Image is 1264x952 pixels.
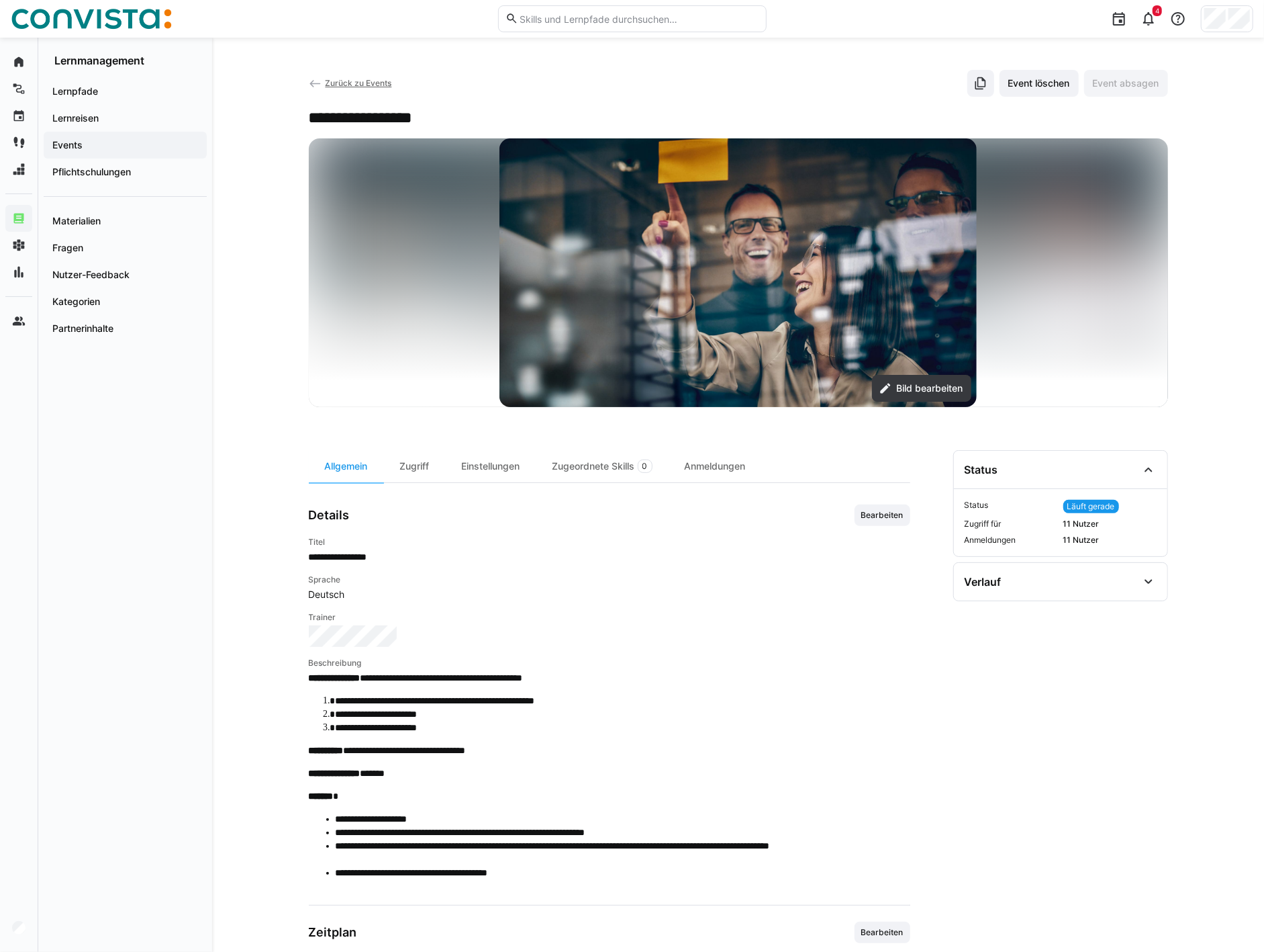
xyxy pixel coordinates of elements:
h4: Trainer [309,612,910,623]
span: Deutsch [309,588,910,601]
button: Bearbeiten [855,922,910,943]
span: Bild bearbeiten [894,382,965,395]
span: 11 Nutzer [1063,535,1157,546]
div: Status [965,463,998,476]
input: Skills und Lernpfade durchsuchen… [518,13,759,25]
h4: Titel [309,537,910,548]
span: Anmeldungen [965,535,1058,546]
span: 0 [642,461,648,472]
div: Allgemein [309,450,384,482]
h4: Sprache [309,574,910,585]
div: Zugriff [384,450,446,482]
span: Event löschen [1006,77,1072,90]
span: 11 Nutzer [1063,519,1157,529]
h3: Details [309,508,350,523]
div: Einstellungen [446,450,536,482]
div: Verlauf [965,575,1002,589]
span: 4 [1155,7,1159,15]
a: Zurück zu Events [309,78,392,88]
button: Bild bearbeiten [872,375,971,402]
div: Zugeordnete Skills [536,450,669,482]
div: Anmeldungen [669,450,762,482]
button: Event absagen [1084,70,1168,97]
button: Event löschen [1000,70,1079,97]
span: Status [965,500,1058,513]
h4: Beschreibung [309,658,910,668]
span: Bearbeiten [860,510,905,521]
span: Zurück zu Events [325,78,391,88]
span: Bearbeiten [860,927,905,938]
button: Bearbeiten [855,505,910,526]
span: Läuft gerade [1067,501,1115,512]
h3: Zeitplan [309,925,357,940]
span: Event absagen [1091,77,1161,90]
span: Zugriff für [965,519,1058,529]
